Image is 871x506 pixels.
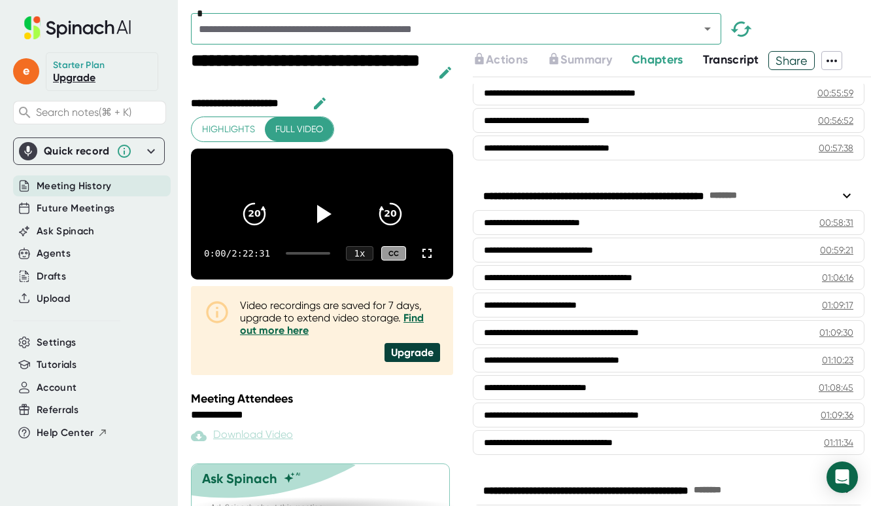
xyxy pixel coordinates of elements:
[275,121,323,137] span: Full video
[822,353,853,367] div: 01:10:23
[632,51,683,69] button: Chapters
[703,51,759,69] button: Transcript
[204,248,270,259] div: 0:00 / 2:22:31
[547,51,611,69] button: Summary
[37,224,95,239] button: Ask Spinach
[202,471,277,486] div: Ask Spinach
[37,425,94,441] span: Help Center
[37,291,70,306] button: Upload
[822,298,853,312] div: 01:09:17
[37,269,66,284] button: Drafts
[346,246,373,261] div: 1 x
[53,71,95,84] a: Upgrade
[265,117,333,141] button: Full video
[486,52,528,67] span: Actions
[547,51,631,70] div: Upgrade to access
[202,121,255,137] span: Highlights
[13,58,39,84] span: e
[37,403,78,418] button: Referrals
[817,86,853,99] div: 00:55:59
[698,20,717,38] button: Open
[37,201,114,216] button: Future Meetings
[827,461,858,493] div: Open Intercom Messenger
[191,391,456,406] div: Meeting Attendees
[824,436,853,449] div: 01:11:34
[703,52,759,67] span: Transcript
[819,216,853,229] div: 00:58:31
[37,380,77,395] button: Account
[473,51,528,69] button: Actions
[822,271,853,284] div: 01:06:16
[240,299,440,336] div: Video recordings are saved for 7 days, upgrade to extend video storage.
[820,244,853,257] div: 00:59:21
[632,52,683,67] span: Chapters
[37,179,111,194] button: Meeting History
[768,51,815,70] button: Share
[819,381,853,394] div: 01:08:45
[192,117,265,141] button: Highlights
[37,246,71,261] button: Agents
[819,141,853,154] div: 00:57:38
[37,335,77,350] button: Settings
[769,49,814,72] span: Share
[560,52,611,67] span: Summary
[53,60,105,71] div: Starter Plan
[37,425,108,441] button: Help Center
[191,428,293,444] div: Paid feature
[818,114,853,127] div: 00:56:52
[19,138,159,164] div: Quick record
[37,357,77,372] button: Tutorials
[384,343,440,362] div: Upgrade
[821,408,853,422] div: 01:09:36
[240,312,424,336] a: Find out more here
[36,106,131,118] span: Search notes (⌘ + K)
[44,145,110,158] div: Quick record
[381,246,406,261] div: CC
[819,326,853,339] div: 01:09:30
